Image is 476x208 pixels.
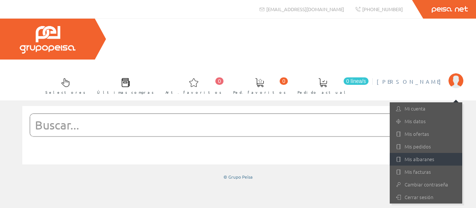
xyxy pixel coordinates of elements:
a: Mis datos [390,115,462,128]
a: [PERSON_NAME] [377,72,463,79]
span: [PERSON_NAME] [377,78,445,85]
a: Últimas compras [90,72,158,99]
span: 0 [280,77,288,85]
a: Cambiar contraseña [390,178,462,191]
a: Mis pedidos [390,140,462,153]
input: Buscar... [30,114,428,136]
span: Selectores [45,89,86,96]
span: [EMAIL_ADDRESS][DOMAIN_NAME] [266,6,344,12]
a: Selectores [38,72,89,99]
span: Pedido actual [297,89,348,96]
img: Grupo Peisa [20,26,75,54]
span: 0 línea/s [344,77,369,85]
a: Mis albaranes [390,153,462,166]
span: Art. favoritos [165,89,222,96]
a: Cerrar sesión [390,191,462,204]
span: 0 [215,77,223,85]
span: Últimas compras [97,89,154,96]
a: Mis ofertas [390,128,462,140]
div: © Grupo Peisa [22,174,454,180]
span: Ped. favoritos [233,89,286,96]
a: Mis facturas [390,166,462,178]
a: Mi cuenta [390,102,462,115]
span: [PHONE_NUMBER] [362,6,403,12]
